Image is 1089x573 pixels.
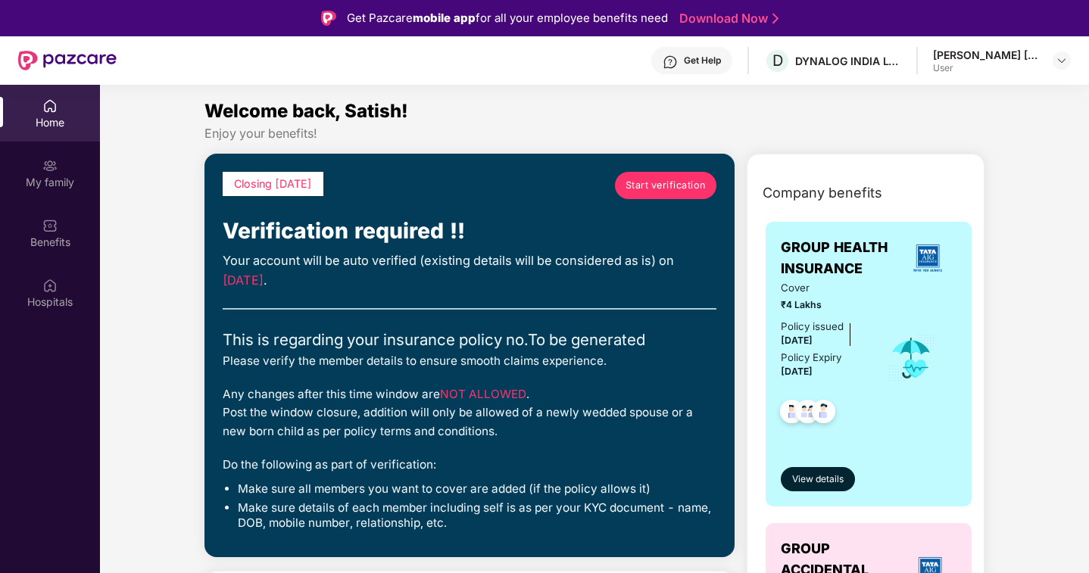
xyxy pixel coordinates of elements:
span: ₹4 Lakhs [781,297,866,312]
span: Cover [781,280,866,296]
li: Make sure all members you want to cover are added (if the policy allows it) [238,481,716,497]
div: Any changes after this time window are . Post the window closure, addition will only be allowed o... [223,385,716,440]
span: NOT ALLOWED [440,387,526,401]
span: [DATE] [781,366,813,377]
div: Get Help [684,54,721,67]
img: svg+xml;base64,PHN2ZyB4bWxucz0iaHR0cDovL3d3dy53My5vcmcvMjAwMC9zdmciIHdpZHRoPSI0OC45MTUiIGhlaWdodD... [789,395,826,432]
img: svg+xml;base64,PHN2ZyBpZD0iSG9zcGl0YWxzIiB4bWxucz0iaHR0cDovL3d3dy53My5vcmcvMjAwMC9zdmciIHdpZHRoPS... [42,278,58,293]
strong: mobile app [413,11,476,25]
li: Make sure details of each member including self is as per your KYC document - name, DOB, mobile n... [238,500,716,531]
img: svg+xml;base64,PHN2ZyBpZD0iQmVuZWZpdHMiIHhtbG5zPSJodHRwOi8vd3d3LnczLm9yZy8yMDAwL3N2ZyIgd2lkdGg9Ij... [42,218,58,233]
img: svg+xml;base64,PHN2ZyBpZD0iSGVscC0zMngzMiIgeG1sbnM9Imh0dHA6Ly93d3cudzMub3JnLzIwMDAvc3ZnIiB3aWR0aD... [663,54,678,70]
div: Verification required !! [223,214,716,248]
span: Closing [DATE] [234,177,312,190]
span: Company benefits [763,182,882,204]
div: User [933,62,1039,74]
div: DYNALOG INDIA LTD [795,54,901,68]
div: Policy Expiry [781,350,841,366]
div: Policy issued [781,319,844,335]
a: Download Now [679,11,774,26]
img: New Pazcare Logo [18,51,117,70]
span: [DATE] [781,335,813,346]
img: insurerLogo [907,238,948,279]
span: D [772,51,783,70]
img: svg+xml;base64,PHN2ZyBpZD0iSG9tZSIgeG1sbnM9Imh0dHA6Ly93d3cudzMub3JnLzIwMDAvc3ZnIiB3aWR0aD0iMjAiIG... [42,98,58,114]
img: Stroke [772,11,779,26]
div: Do the following as part of verification: [223,456,716,474]
span: GROUP HEALTH INSURANCE [781,237,898,280]
span: [DATE] [223,272,264,288]
button: View details [781,467,855,491]
div: Your account will be auto verified (existing details will be considered as is) on . [223,251,716,290]
img: svg+xml;base64,PHN2ZyBpZD0iRHJvcGRvd24tMzJ4MzIiIHhtbG5zPSJodHRwOi8vd3d3LnczLm9yZy8yMDAwL3N2ZyIgd2... [1056,54,1068,67]
img: svg+xml;base64,PHN2ZyB4bWxucz0iaHR0cDovL3d3dy53My5vcmcvMjAwMC9zdmciIHdpZHRoPSI0OC45NDMiIGhlaWdodD... [805,395,842,432]
span: Welcome back, Satish! [204,100,408,122]
div: Please verify the member details to ensure smooth claims experience. [223,352,716,370]
div: This is regarding your insurance policy no. To be generated [223,328,716,352]
div: [PERSON_NAME] [PERSON_NAME] [933,48,1039,62]
img: svg+xml;base64,PHN2ZyB3aWR0aD0iMjAiIGhlaWdodD0iMjAiIHZpZXdCb3g9IjAgMCAyMCAyMCIgZmlsbD0ibm9uZSIgeG... [42,158,58,173]
div: Enjoy your benefits! [204,126,985,142]
div: Get Pazcare for all your employee benefits need [347,9,668,27]
span: Start verification [626,178,706,193]
img: icon [887,333,936,383]
img: Logo [321,11,336,26]
span: View details [792,472,844,487]
img: svg+xml;base64,PHN2ZyB4bWxucz0iaHR0cDovL3d3dy53My5vcmcvMjAwMC9zdmciIHdpZHRoPSI0OC45NDMiIGhlaWdodD... [773,395,810,432]
a: Start verification [615,172,716,199]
